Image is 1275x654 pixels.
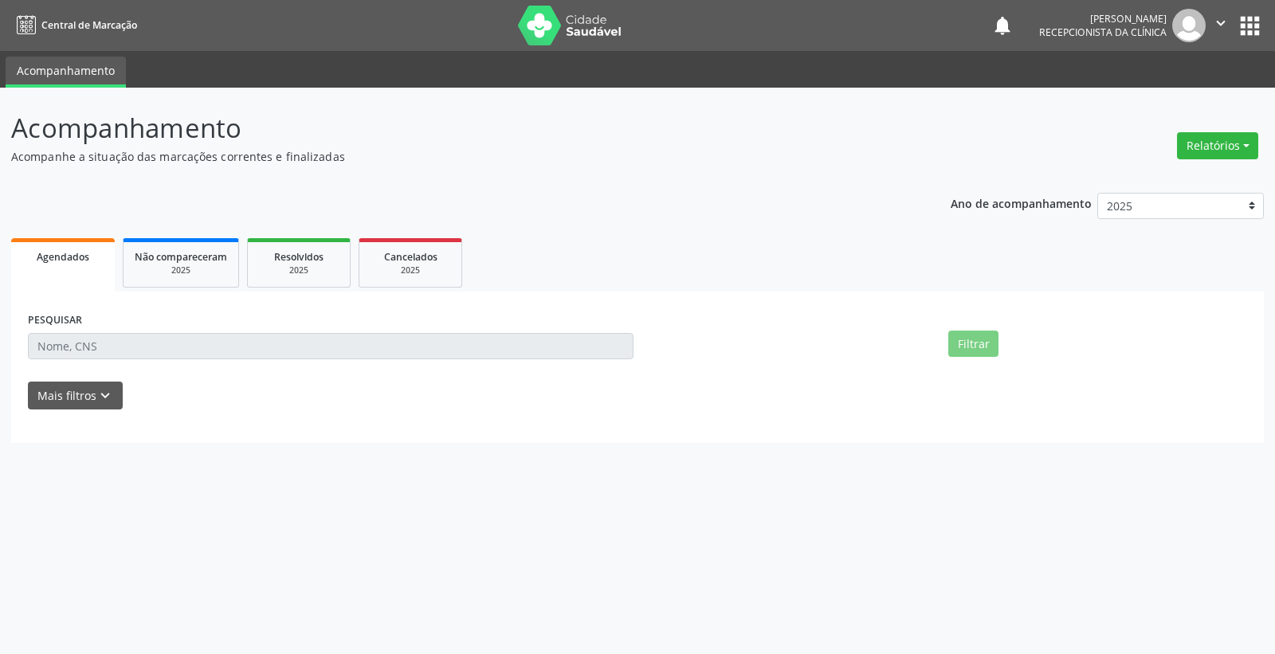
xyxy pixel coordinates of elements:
img: img [1172,9,1206,42]
input: Nome, CNS [28,333,634,360]
button: notifications [991,14,1014,37]
button: Filtrar [948,331,998,358]
div: [PERSON_NAME] [1039,12,1167,25]
p: Ano de acompanhamento [951,193,1092,213]
div: 2025 [135,264,227,276]
i: keyboard_arrow_down [96,387,114,405]
div: 2025 [259,264,339,276]
button: Relatórios [1177,132,1258,159]
button: apps [1236,12,1264,40]
button:  [1206,9,1236,42]
div: 2025 [371,264,450,276]
i:  [1212,14,1230,32]
span: Recepcionista da clínica [1039,25,1167,39]
span: Cancelados [384,250,437,264]
label: PESQUISAR [28,308,82,333]
button: Mais filtroskeyboard_arrow_down [28,382,123,409]
a: Acompanhamento [6,57,126,88]
span: Central de Marcação [41,18,137,32]
p: Acompanhamento [11,108,888,148]
span: Agendados [37,250,89,264]
span: Não compareceram [135,250,227,264]
span: Resolvidos [274,250,324,264]
a: Central de Marcação [11,12,137,38]
p: Acompanhe a situação das marcações correntes e finalizadas [11,148,888,165]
